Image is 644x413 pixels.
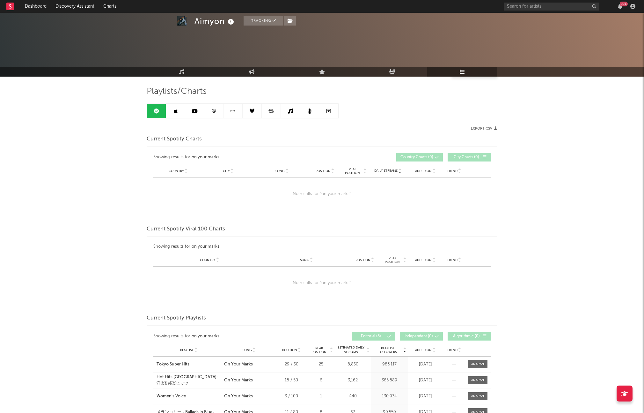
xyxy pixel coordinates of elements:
[147,88,207,95] span: Playlists/Charts
[373,393,406,400] div: 130,934
[382,256,402,264] span: Peak Position
[452,334,481,338] span: Algorithmic ( 0 )
[415,348,432,352] span: Added On
[618,4,622,9] button: 99+
[336,377,370,384] div: 3,162
[277,361,306,368] div: 29 / 50
[447,348,457,352] span: Trend
[192,154,219,161] div: on your marks
[504,3,599,11] input: Search for artists
[300,258,309,262] span: Song
[223,169,230,173] span: City
[180,348,194,352] span: Playlist
[415,169,432,173] span: Added On
[194,16,236,26] div: Aimyon
[309,393,333,400] div: 1
[409,377,441,384] div: [DATE]
[447,258,457,262] span: Trend
[336,393,370,400] div: 440
[415,258,432,262] span: Added On
[277,393,306,400] div: 3 / 100
[147,135,202,143] span: Current Spotify Charts
[409,393,441,400] div: [DATE]
[400,155,433,159] span: Country Charts ( 0 )
[400,332,443,341] button: Independent(0)
[157,374,221,387] a: Hot Hits [GEOGRAPHIC_DATA]: 洋楽&邦楽ヒッツ
[153,267,491,300] div: No results for " on your marks ".
[373,361,406,368] div: 983,117
[244,16,283,26] button: Tracking
[243,348,252,352] span: Song
[309,361,333,368] div: 25
[355,258,370,262] span: Position
[342,167,362,175] span: Peak Position
[157,393,186,400] div: Women's Voice
[448,153,491,161] button: City Charts(0)
[336,361,370,368] div: 8,850
[448,332,491,341] button: Algorithmic(0)
[316,169,331,173] span: Position
[192,243,219,251] div: on your marks
[153,177,491,211] div: No results for " on your marks ".
[309,346,329,354] span: Peak Position
[147,314,206,322] span: Current Spotify Playlists
[157,361,221,368] a: Tokyo Super Hits!
[309,377,333,384] div: 6
[404,334,433,338] span: Independent ( 0 )
[153,243,322,251] div: Showing results for
[157,393,221,400] a: Women's Voice
[373,377,406,384] div: 365,889
[275,169,285,173] span: Song
[471,127,497,131] button: Export CSV
[169,169,184,173] span: Country
[373,346,402,354] span: Playlist Followers
[224,361,253,368] div: On Your Marks
[356,334,385,338] span: Editorial ( 8 )
[153,332,322,341] div: Showing results for
[153,153,322,161] div: Showing results for
[447,169,457,173] span: Trend
[192,333,219,340] div: on your marks
[224,377,253,384] div: On Your Marks
[352,332,395,341] button: Editorial(8)
[224,393,253,400] div: On Your Marks
[200,258,215,262] span: Country
[336,345,366,355] span: Estimated Daily Streams
[157,361,191,368] div: Tokyo Super Hits!
[409,361,441,368] div: [DATE]
[374,169,398,173] span: Daily Streams
[147,225,225,233] span: Current Spotify Viral 100 Charts
[396,153,443,161] button: Country Charts(0)
[620,2,628,6] div: 99 +
[452,155,481,159] span: City Charts ( 0 )
[277,377,306,384] div: 18 / 50
[282,348,297,352] span: Position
